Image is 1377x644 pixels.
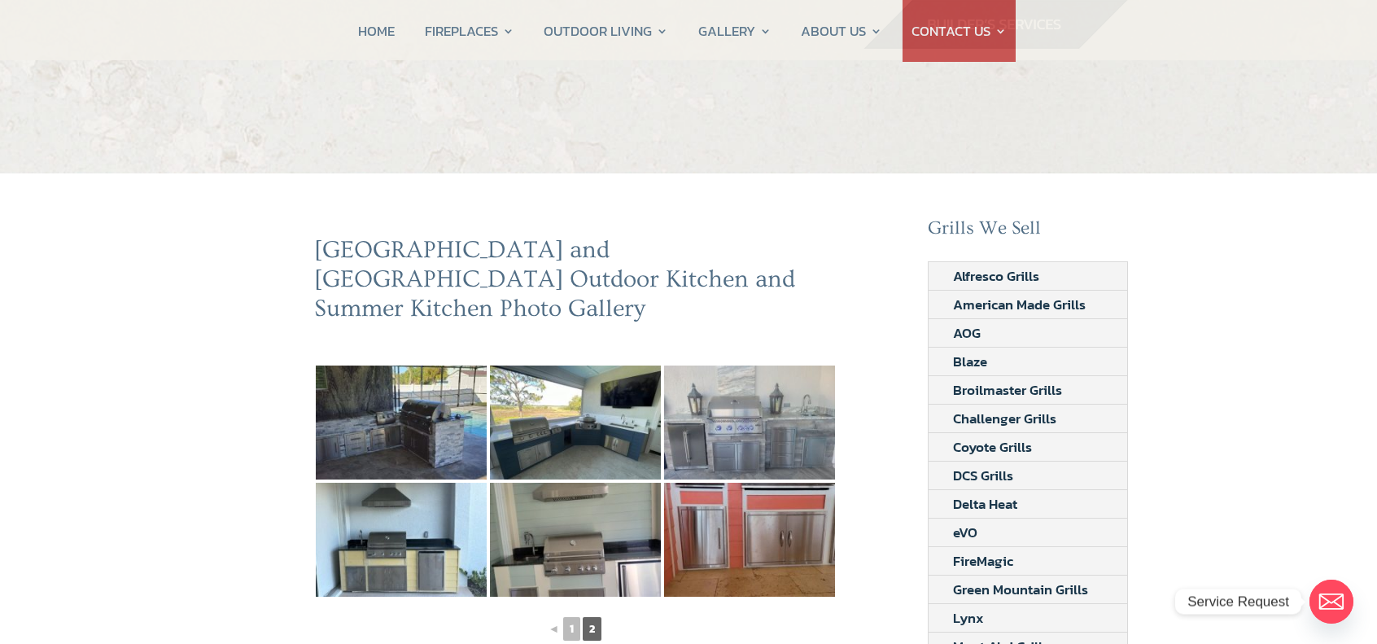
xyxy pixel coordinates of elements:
[1309,580,1353,624] a: Email
[929,262,1064,290] a: Alfresco Grills
[583,617,601,641] span: 2
[929,348,1012,375] a: Blaze
[929,376,1086,404] a: Broilmaster Grills
[664,483,835,597] img: 29
[563,617,580,641] a: 1
[929,319,1005,347] a: AOG
[929,519,1002,546] a: eVO
[929,405,1081,432] a: Challenger Grills
[928,217,1128,248] h2: Grills We Sell
[929,490,1042,518] a: Delta Heat
[929,462,1038,489] a: DCS Grills
[316,366,487,480] img: 24
[929,604,1008,632] a: Lynx
[664,366,835,480] img: 26
[929,576,1113,603] a: Green Mountain Grills
[490,366,661,480] img: 25
[490,483,661,597] img: 28
[314,235,837,331] h2: [GEOGRAPHIC_DATA] and [GEOGRAPHIC_DATA] Outdoor Kitchen and Summer Kitchen Photo Gallery
[547,619,562,639] a: ◄
[316,483,487,597] img: 27
[929,291,1110,318] a: American Made Grills
[929,433,1056,461] a: Coyote Grills
[929,547,1038,575] a: FireMagic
